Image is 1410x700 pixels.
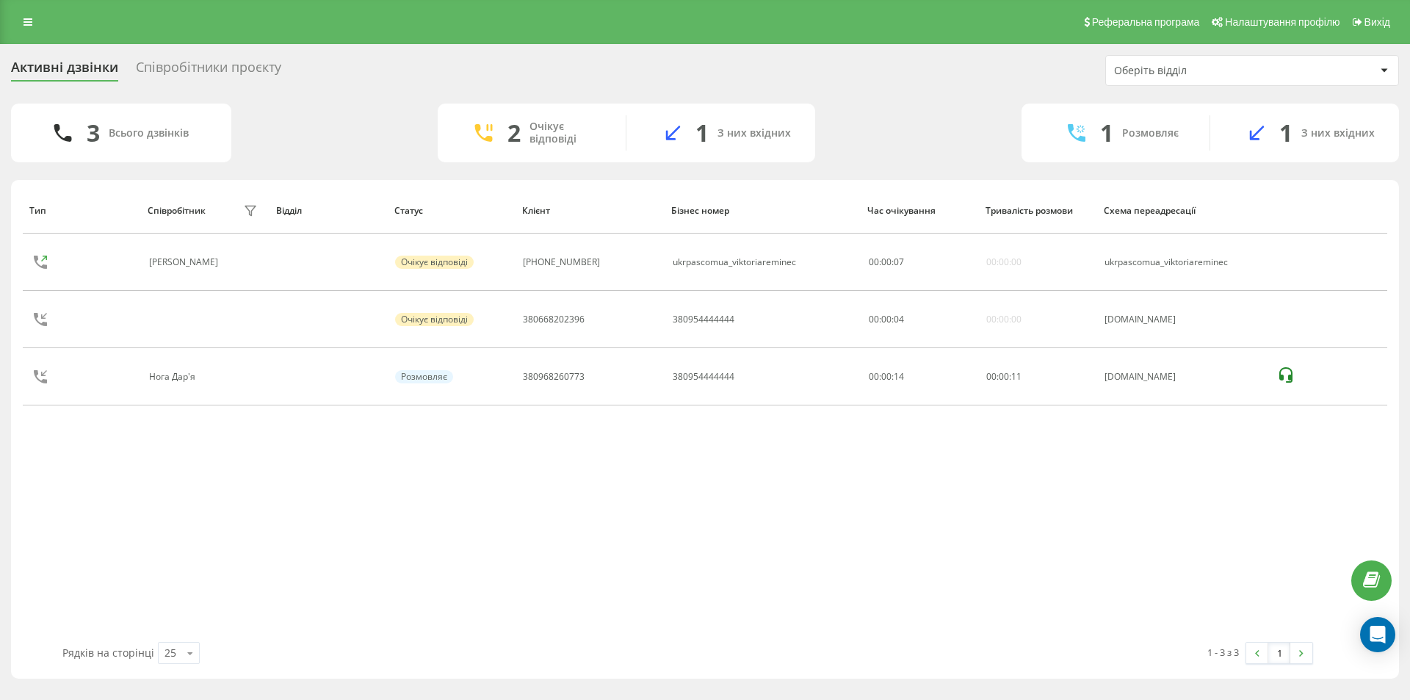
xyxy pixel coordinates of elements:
a: 1 [1268,643,1290,663]
span: 00 [881,256,892,268]
div: Клієнт [522,206,658,216]
div: 1 - 3 з 3 [1207,645,1239,660]
div: 2 [507,119,521,147]
div: Нога Дар'я [149,372,199,382]
div: : : [986,372,1022,382]
div: 1 [1279,119,1292,147]
span: 00 [999,370,1009,383]
span: 00 [881,313,892,325]
div: Тип [29,206,134,216]
div: Співробітники проєкту [136,59,281,82]
div: Відділ [276,206,380,216]
span: Вихід [1364,16,1390,28]
div: : : [869,314,904,325]
div: Статус [394,206,508,216]
div: З них вхідних [717,127,791,140]
div: Час очікування [867,206,972,216]
div: Оберіть відділ [1114,65,1290,77]
span: 04 [894,313,904,325]
div: 3 [87,119,100,147]
div: Очікує відповіді [395,313,474,326]
span: 07 [894,256,904,268]
span: Налаштування профілю [1225,16,1339,28]
div: 25 [164,646,176,660]
div: Розмовляє [1122,127,1179,140]
div: Очікує відповіді [529,120,604,145]
div: 00:00:00 [986,257,1022,267]
div: 1 [695,119,709,147]
div: 380968260773 [523,372,585,382]
span: 00 [869,313,879,325]
div: ukrpascomua_viktoriareminec [1104,257,1261,267]
div: Співробітник [148,206,206,216]
div: Всього дзвінків [109,127,189,140]
div: 1 [1100,119,1113,147]
div: 00:00:14 [869,372,971,382]
div: З них вхідних [1301,127,1375,140]
div: Очікує відповіді [395,256,474,269]
span: Рядків на сторінці [62,646,154,660]
span: 00 [869,256,879,268]
span: Реферальна програма [1092,16,1200,28]
div: [PERSON_NAME] [149,257,222,267]
span: 00 [986,370,997,383]
div: 380954444444 [673,372,734,382]
div: Активні дзвінки [11,59,118,82]
span: 11 [1011,370,1022,383]
div: Бізнес номер [671,206,853,216]
div: ukrpascomua_viktoriareminec [673,257,796,267]
div: 00:00:00 [986,314,1022,325]
div: : : [869,257,904,267]
div: [PHONE_NUMBER] [523,257,600,267]
div: Open Intercom Messenger [1360,617,1395,652]
div: 380668202396 [523,314,585,325]
div: [DOMAIN_NAME] [1104,314,1261,325]
div: 380954444444 [673,314,734,325]
div: Розмовляє [395,370,453,383]
div: [DOMAIN_NAME] [1104,372,1261,382]
div: Тривалість розмови [986,206,1090,216]
div: Схема переадресації [1104,206,1262,216]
